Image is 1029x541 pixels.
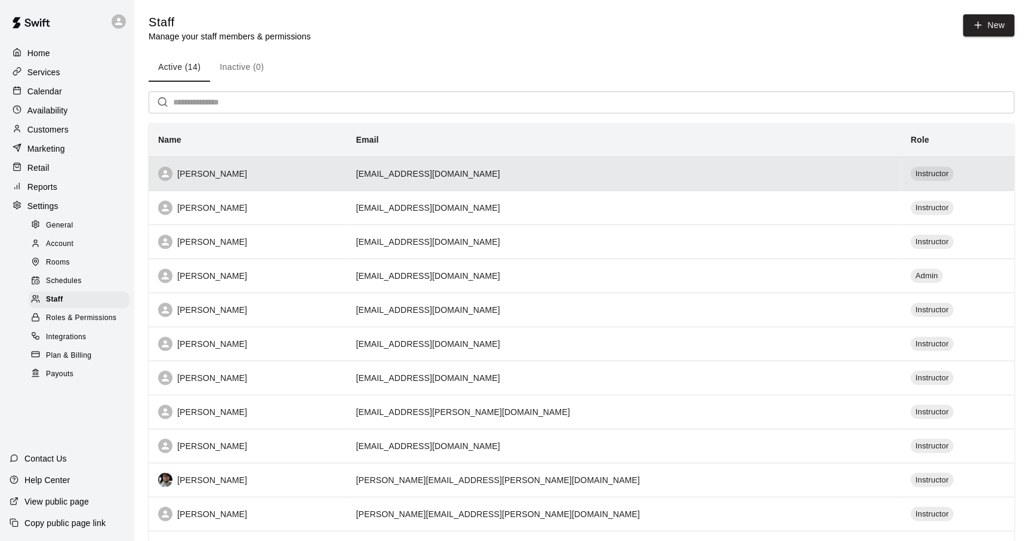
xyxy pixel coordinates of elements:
a: New [963,14,1015,36]
a: Customers [10,121,125,139]
div: [PERSON_NAME] [158,167,337,181]
div: Roles & Permissions [29,310,130,327]
div: [PERSON_NAME] [158,269,337,283]
div: [PERSON_NAME] [158,235,337,249]
p: Help Center [24,474,70,486]
td: [EMAIL_ADDRESS][DOMAIN_NAME] [347,259,902,293]
span: Instructor [911,475,954,486]
a: Settings [10,197,125,215]
div: Payouts [29,366,130,383]
b: Role [911,135,929,145]
b: Email [356,135,379,145]
p: Services [27,66,60,78]
p: Manage your staff members & permissions [149,30,311,42]
div: [PERSON_NAME] [158,337,337,351]
span: Account [46,238,73,250]
a: Marketing [10,140,125,158]
div: Admin [911,269,943,283]
button: Active (14) [149,53,210,82]
div: Integrations [29,329,130,346]
div: Home [10,44,125,62]
span: Instructor [911,339,954,350]
div: Instructor [911,473,954,487]
span: Instructor [911,407,954,418]
td: [EMAIL_ADDRESS][DOMAIN_NAME] [347,293,902,327]
td: [PERSON_NAME][EMAIL_ADDRESS][PERSON_NAME][DOMAIN_NAME] [347,463,902,497]
p: Customers [27,124,69,136]
td: [PERSON_NAME][EMAIL_ADDRESS][PERSON_NAME][DOMAIN_NAME] [347,497,902,531]
p: Calendar [27,85,62,97]
td: [EMAIL_ADDRESS][DOMAIN_NAME] [347,156,902,190]
span: Instructor [911,305,954,316]
div: Instructor [911,439,954,453]
h5: Staff [149,14,311,30]
div: Instructor [911,507,954,521]
div: [PERSON_NAME] [158,303,337,317]
a: Staff [29,291,134,309]
div: Instructor [911,405,954,419]
b: Name [158,135,181,145]
div: Instructor [911,167,954,181]
td: [EMAIL_ADDRESS][DOMAIN_NAME] [347,361,902,395]
div: Instructor [911,337,954,351]
p: View public page [24,496,89,508]
span: Rooms [46,257,70,269]
div: [PERSON_NAME] [158,439,337,453]
div: Instructor [911,371,954,385]
p: Marketing [27,143,65,155]
p: Copy public page link [24,517,106,529]
a: General [29,216,134,235]
div: [PERSON_NAME] [158,201,337,215]
a: Roles & Permissions [29,309,134,328]
div: [PERSON_NAME] [158,371,337,385]
div: Schedules [29,273,130,290]
p: Settings [27,200,58,212]
div: General [29,217,130,234]
a: Reports [10,178,125,196]
img: 343da7fe-4702-4f90-a0a3-340acf139480%2F7396d847-d730-4ed1-91d6-abcad178de31_IMG_3523.jpeg [158,473,172,487]
span: General [46,220,73,232]
div: [PERSON_NAME] [158,405,337,419]
div: Rooms [29,254,130,271]
span: Instructor [911,202,954,214]
a: Account [29,235,134,253]
a: Integrations [29,328,134,346]
div: Instructor [911,303,954,317]
div: Plan & Billing [29,348,130,364]
a: Rooms [29,254,134,272]
td: [EMAIL_ADDRESS][DOMAIN_NAME] [347,429,902,463]
span: Instructor [911,373,954,384]
div: Instructor [911,201,954,215]
a: Availability [10,102,125,119]
td: [EMAIL_ADDRESS][PERSON_NAME][DOMAIN_NAME] [347,395,902,429]
a: Plan & Billing [29,346,134,365]
td: [EMAIL_ADDRESS][DOMAIN_NAME] [347,190,902,225]
p: Contact Us [24,453,67,465]
a: Services [10,63,125,81]
p: Retail [27,162,50,174]
div: [PERSON_NAME] [158,507,337,521]
span: Payouts [46,368,73,380]
span: Admin [911,270,943,282]
span: Integrations [46,331,87,343]
div: [PERSON_NAME] [158,473,337,487]
span: Instructor [911,509,954,520]
td: [EMAIL_ADDRESS][DOMAIN_NAME] [347,327,902,361]
button: Inactive (0) [210,53,273,82]
span: Instructor [911,168,954,180]
a: Retail [10,159,125,177]
span: Instructor [911,236,954,248]
span: Roles & Permissions [46,312,116,324]
span: Schedules [46,275,82,287]
div: Account [29,236,130,253]
span: Instructor [911,441,954,452]
a: Calendar [10,82,125,100]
